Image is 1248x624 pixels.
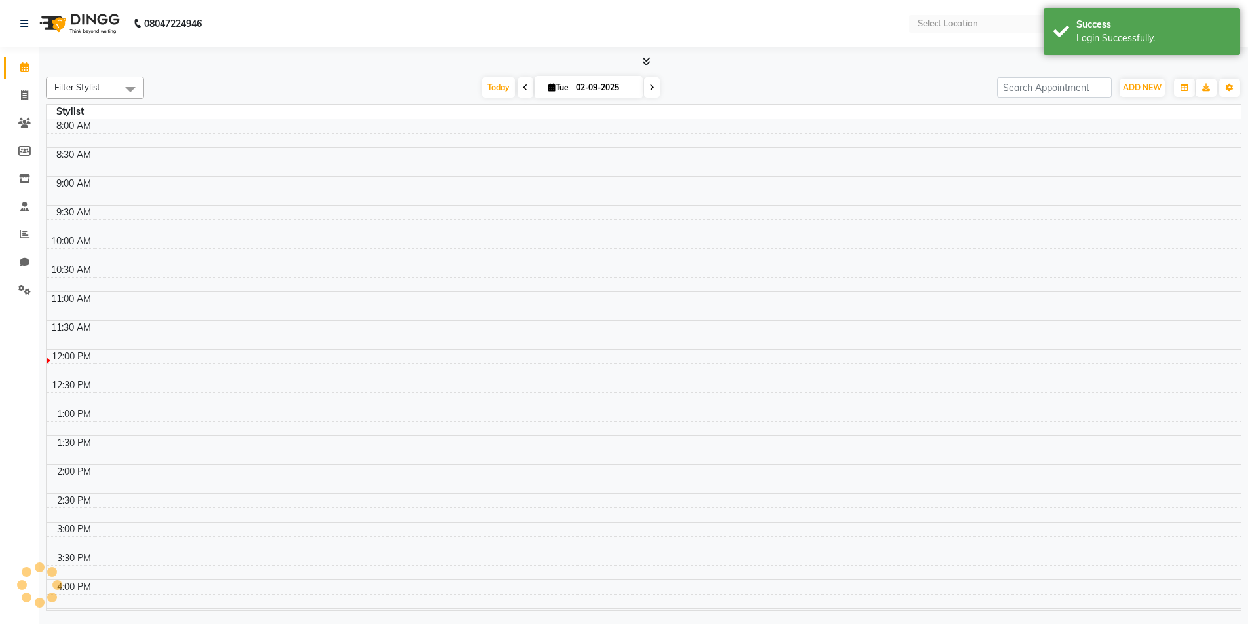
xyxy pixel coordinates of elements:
div: 12:00 PM [49,350,94,363]
div: 1:00 PM [54,407,94,421]
span: Tue [545,83,572,92]
div: 2:30 PM [54,494,94,507]
div: 8:30 AM [54,148,94,162]
div: 4:30 PM [54,609,94,623]
div: Login Successfully. [1076,31,1230,45]
div: Success [1076,18,1230,31]
div: Stylist [47,105,94,119]
span: Filter Stylist [54,82,100,92]
input: 2025-09-02 [572,78,637,98]
span: Today [482,77,515,98]
img: logo [33,5,123,42]
div: 9:30 AM [54,206,94,219]
div: 10:00 AM [48,234,94,248]
div: Select Location [918,17,978,30]
button: ADD NEW [1120,79,1165,97]
div: 10:30 AM [48,263,94,277]
div: 11:00 AM [48,292,94,306]
div: 8:00 AM [54,119,94,133]
input: Search Appointment [997,77,1112,98]
div: 3:30 PM [54,551,94,565]
b: 08047224946 [144,5,202,42]
div: 12:30 PM [49,378,94,392]
div: 4:00 PM [54,580,94,594]
div: 2:00 PM [54,465,94,479]
div: 3:00 PM [54,523,94,536]
div: 11:30 AM [48,321,94,335]
span: ADD NEW [1123,83,1162,92]
div: 1:30 PM [54,436,94,450]
div: 9:00 AM [54,177,94,191]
